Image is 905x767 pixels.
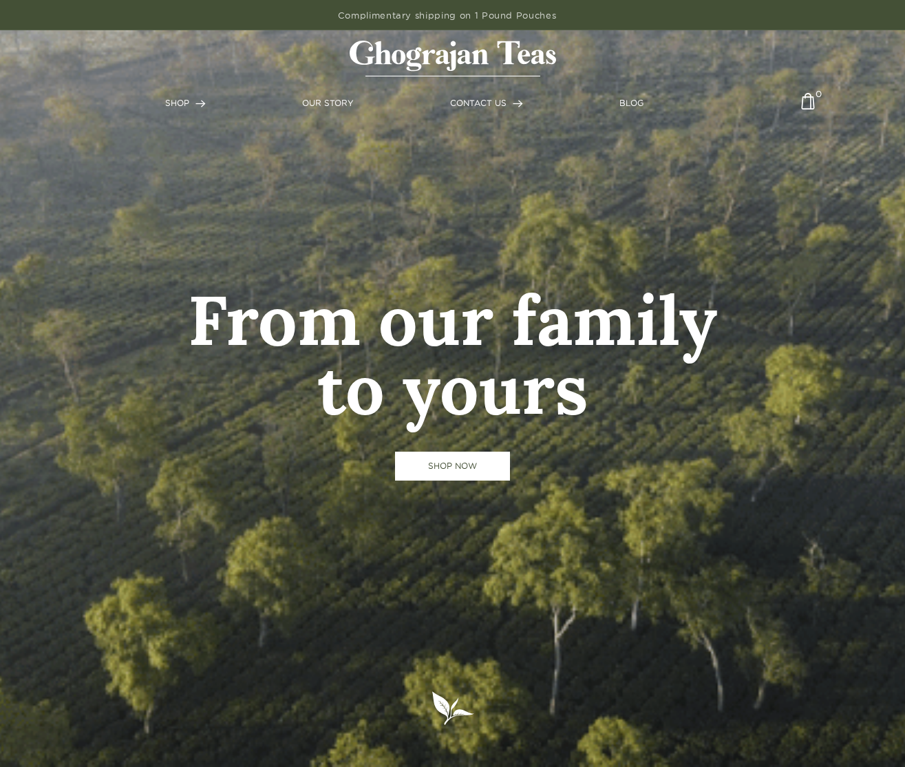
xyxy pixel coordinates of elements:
[185,286,720,424] h1: From our family to yours
[801,93,815,120] a: 0
[195,100,206,107] img: forward-arrow.svg
[431,691,475,726] img: logo-leaf.svg
[450,98,507,107] span: CONTACT US
[816,87,822,94] span: 0
[450,97,523,109] a: CONTACT US
[350,41,556,76] img: logo-matt.svg
[619,97,643,109] a: BLOG
[801,93,815,120] img: cart-icon-matt.svg
[513,100,523,107] img: forward-arrow.svg
[165,98,189,107] span: SHOP
[165,97,206,109] a: SHOP
[302,97,354,109] a: OUR STORY
[395,452,510,481] a: SHOP NOW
